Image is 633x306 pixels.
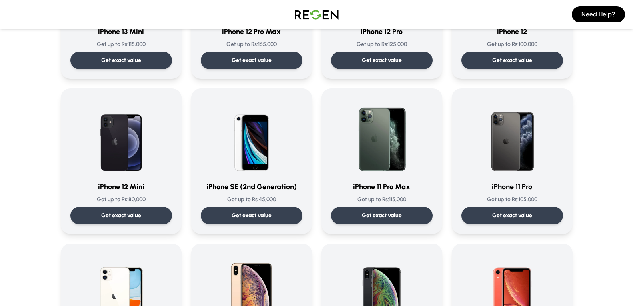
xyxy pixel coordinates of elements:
p: Get up to Rs: 125,000 [331,40,433,48]
h3: iPhone 11 Pro Max [331,181,433,192]
p: Get exact value [492,56,532,64]
h3: iPhone 12 [461,26,563,37]
p: Get exact value [362,212,402,220]
p: Get exact value [362,56,402,64]
img: iPhone 11 Pro [474,98,551,175]
p: Get up to Rs: 45,000 [201,196,302,204]
p: Get exact value [101,212,141,220]
button: Need Help? [572,6,625,22]
p: Get exact value [492,212,532,220]
img: Logo [289,3,345,26]
p: Get up to Rs: 115,000 [70,40,172,48]
img: iPhone SE (2nd Generation) [213,98,290,175]
h3: iPhone 12 Pro [331,26,433,37]
p: Get up to Rs: 165,000 [201,40,302,48]
p: Get up to Rs: 100,000 [461,40,563,48]
h3: iPhone 12 Pro Max [201,26,302,37]
p: Get up to Rs: 115,000 [331,196,433,204]
p: Get exact value [101,56,141,64]
img: iPhone 11 Pro Max [343,98,420,175]
h3: iPhone 11 Pro [461,181,563,192]
h3: iPhone 12 Mini [70,181,172,192]
img: iPhone 12 Mini [83,98,160,175]
p: Get exact value [232,56,272,64]
p: Get up to Rs: 105,000 [461,196,563,204]
h3: iPhone 13 Mini [70,26,172,37]
h3: iPhone SE (2nd Generation) [201,181,302,192]
p: Get up to Rs: 80,000 [70,196,172,204]
p: Get exact value [232,212,272,220]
